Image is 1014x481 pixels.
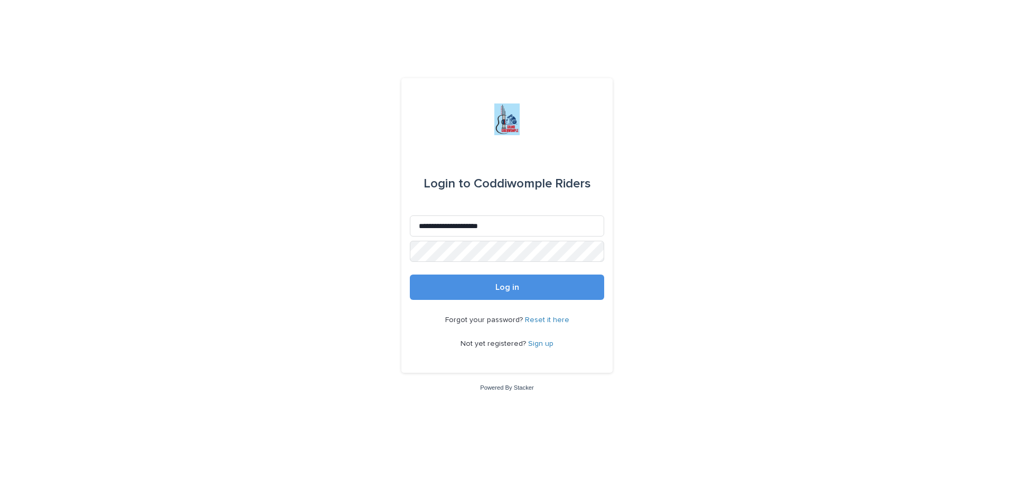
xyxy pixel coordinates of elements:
[424,169,591,199] div: Coddiwomple Riders
[494,103,520,135] img: jxsLJbdS1eYBI7rVAS4p
[525,316,569,324] a: Reset it here
[528,340,553,347] a: Sign up
[495,283,519,291] span: Log in
[480,384,533,391] a: Powered By Stacker
[461,340,528,347] span: Not yet registered?
[445,316,525,324] span: Forgot your password?
[410,275,604,300] button: Log in
[424,177,471,190] span: Login to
